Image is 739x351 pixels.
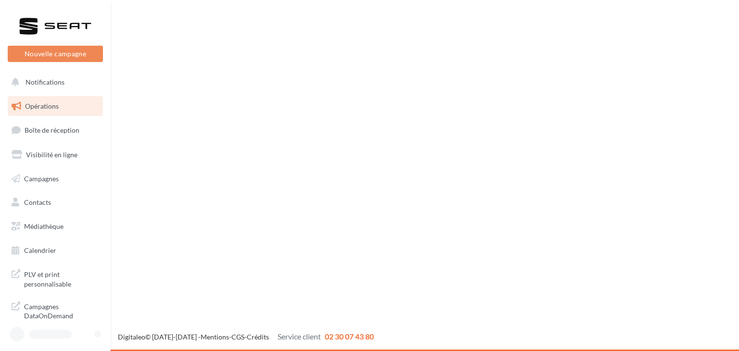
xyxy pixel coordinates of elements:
a: CGS [231,333,244,341]
span: Campagnes DataOnDemand [24,300,99,321]
span: Campagnes [24,174,59,182]
span: Opérations [25,102,59,110]
a: PLV et print personnalisable [6,264,105,292]
a: Campagnes DataOnDemand [6,296,105,325]
span: Contacts [24,198,51,206]
span: Service client [278,332,321,341]
span: Boîte de réception [25,126,79,134]
a: Boîte de réception [6,120,105,140]
a: Contacts [6,192,105,213]
a: Mentions [201,333,229,341]
span: Calendrier [24,246,56,254]
span: Notifications [25,78,64,86]
a: Médiathèque [6,216,105,237]
a: Crédits [247,333,269,341]
span: © [DATE]-[DATE] - - - [118,333,374,341]
button: Nouvelle campagne [8,46,103,62]
span: Visibilité en ligne [26,150,77,159]
span: Médiathèque [24,222,64,230]
span: 02 30 07 43 80 [325,332,374,341]
a: Campagnes [6,169,105,189]
span: PLV et print personnalisable [24,268,99,288]
a: Visibilité en ligne [6,145,105,165]
a: Opérations [6,96,105,116]
a: Digitaleo [118,333,145,341]
a: Calendrier [6,240,105,261]
button: Notifications [6,72,101,92]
